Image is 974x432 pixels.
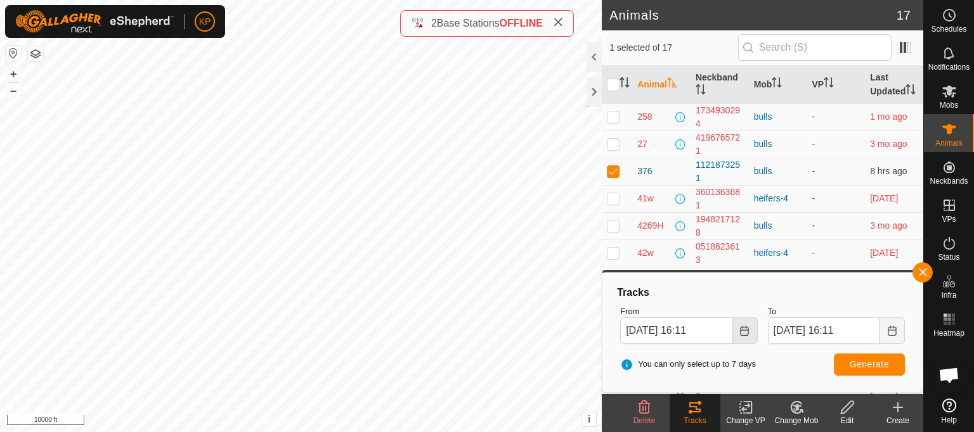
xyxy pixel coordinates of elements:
div: 1734930294 [696,104,744,130]
span: 4269H [637,219,663,232]
div: bulls [754,219,802,232]
div: 0518623613 [696,240,744,267]
app-display-virtual-paddock-transition: - [812,220,815,231]
span: 41w [637,192,654,205]
span: Delete [633,416,656,425]
div: 1121873251 [696,158,744,185]
div: heifers-4 [754,192,802,205]
span: VPs [942,215,956,223]
th: VP [807,66,865,104]
span: Schedules [931,25,966,33]
button: Generate [834,353,905,376]
p-sorticon: Activate to sort [667,79,677,89]
label: To [768,305,905,318]
span: 27 [637,137,647,151]
input: Search (S) [738,34,892,61]
div: heifers-4 [754,246,802,260]
span: Neckbands [930,177,968,185]
div: bulls [754,165,802,178]
span: 17 [897,6,911,25]
div: Open chat [930,356,968,394]
span: KP [199,15,211,29]
button: Map Layers [28,46,43,61]
button: i [582,412,596,426]
button: Choose Date [880,317,905,344]
th: Last Updated [865,66,923,104]
button: Choose Date [732,317,758,344]
div: 4196765721 [696,131,744,158]
label: From [620,305,757,318]
th: Neckband [691,66,749,104]
a: Contact Us [313,416,351,427]
span: 14 Sept 2025, 8:08 am [870,166,907,176]
span: OFFLINE [500,18,543,29]
div: Change VP [720,415,771,426]
p-sorticon: Activate to sort [824,79,834,89]
app-display-virtual-paddock-transition: - [812,193,815,203]
span: 376 [637,165,652,178]
span: You can only select up to 7 days [620,358,756,371]
span: 4 June 2025, 1:23 am [870,139,907,149]
span: Heatmap [933,329,964,337]
span: 4 June 2025, 1:14 am [870,220,907,231]
button: Reset Map [6,46,21,61]
div: Tracks [615,285,910,300]
app-display-virtual-paddock-transition: - [812,248,815,258]
p-sorticon: Activate to sort [620,79,630,89]
div: 3601363681 [696,186,744,212]
div: bulls [754,110,802,124]
span: Generate [850,359,889,369]
span: Base Stations [437,18,500,29]
img: Gallagher Logo [15,10,174,33]
span: 2 [431,18,437,29]
span: 3 Aug 2025, 8:08 pm [870,111,907,122]
app-display-virtual-paddock-transition: - [812,111,815,122]
th: Mob [749,66,807,104]
a: Help [924,393,974,429]
app-display-virtual-paddock-transition: - [812,139,815,149]
span: i [588,414,590,424]
div: Change Mob [771,415,822,426]
div: 1948217128 [696,213,744,239]
p-sorticon: Activate to sort [906,86,916,96]
p-sorticon: Activate to sort [696,86,706,96]
span: Animals [935,139,963,147]
a: Privacy Policy [251,416,299,427]
span: 1 selected of 17 [609,41,737,54]
span: 8 Sept 2025, 7:56 pm [870,248,898,258]
div: Edit [822,415,873,426]
button: – [6,83,21,98]
span: 258 [637,110,652,124]
button: + [6,67,21,82]
div: Create [873,415,923,426]
div: 2084721228 [696,267,744,294]
h2: Animals [609,8,897,23]
span: Notifications [928,63,970,71]
th: Animal [632,66,691,104]
app-display-virtual-paddock-transition: - [812,166,815,176]
span: 42w [637,246,654,260]
span: Status [938,253,959,261]
span: Mobs [940,101,958,109]
div: Tracks [670,415,720,426]
span: Infra [941,291,956,299]
div: bulls [754,137,802,151]
p-sorticon: Activate to sort [772,79,782,89]
span: 8 Sept 2025, 7:57 pm [870,193,898,203]
span: Help [941,416,957,424]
